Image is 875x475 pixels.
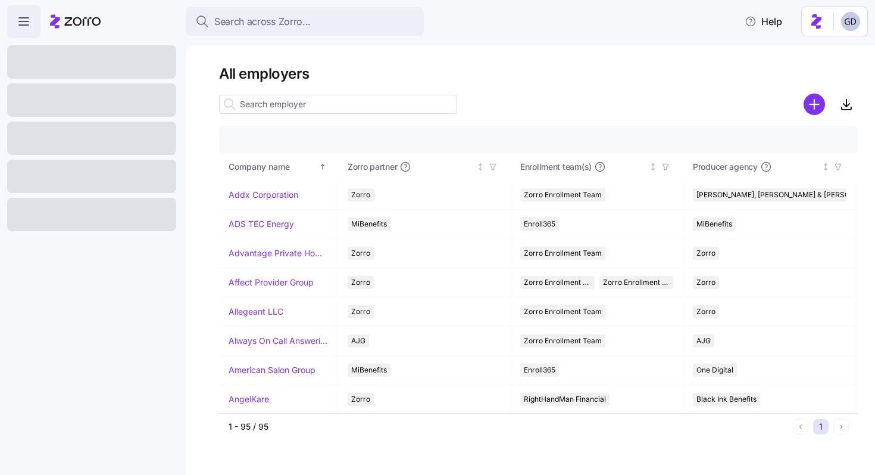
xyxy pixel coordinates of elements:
[229,218,294,230] a: ADS TEC Energy
[229,247,328,259] a: Advantage Private Home Care
[229,189,298,201] a: Addx Corporation
[214,14,311,29] span: Search across Zorro...
[351,393,370,406] span: Zorro
[219,64,858,83] h1: All employers
[229,335,328,347] a: Always On Call Answering Service
[524,393,606,406] span: RightHandMan Financial
[318,163,327,171] div: Sorted ascending
[229,364,315,376] a: American Salon Group
[351,276,370,289] span: Zorro
[219,153,338,181] th: Company nameSorted ascending
[649,163,657,171] div: Not sorted
[229,306,283,318] a: Allegeant LLC
[351,247,370,260] span: Zorro
[229,393,269,405] a: AngelKare
[229,160,317,173] div: Company name
[351,334,365,347] span: AJG
[683,153,856,181] th: Producer agencyNot sorted
[351,305,370,318] span: Zorro
[693,161,758,173] span: Producer agency
[524,247,602,260] span: Zorro Enrollment Team
[696,393,757,406] span: Black Ink Benefits
[821,163,830,171] div: Not sorted
[351,188,370,201] span: Zorro
[833,419,849,434] button: Next page
[186,7,424,36] button: Search across Zorro...
[351,364,387,377] span: MiBenefits
[524,305,602,318] span: Zorro Enrollment Team
[351,218,387,231] span: MiBenefits
[520,161,592,173] span: Enrollment team(s)
[696,218,732,231] span: MiBenefits
[696,364,733,377] span: One Digital
[696,305,715,318] span: Zorro
[219,95,457,114] input: Search employer
[813,419,829,434] button: 1
[338,153,511,181] th: Zorro partnerNot sorted
[793,419,808,434] button: Previous page
[524,218,555,231] span: Enroll365
[841,12,860,31] img: 68a7f73c8a3f673b81c40441e24bb121
[804,94,825,115] svg: add icon
[476,163,485,171] div: Not sorted
[524,334,602,347] span: Zorro Enrollment Team
[524,364,555,377] span: Enroll365
[348,161,397,173] span: Zorro partner
[229,277,314,288] a: Affect Provider Group
[229,421,788,433] div: 1 - 95 / 95
[524,276,591,289] span: Zorro Enrollment Team
[696,334,711,347] span: AJG
[745,14,782,29] span: Help
[603,276,670,289] span: Zorro Enrollment Experts
[735,10,792,33] button: Help
[696,276,715,289] span: Zorro
[524,188,602,201] span: Zorro Enrollment Team
[696,247,715,260] span: Zorro
[511,153,683,181] th: Enrollment team(s)Not sorted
